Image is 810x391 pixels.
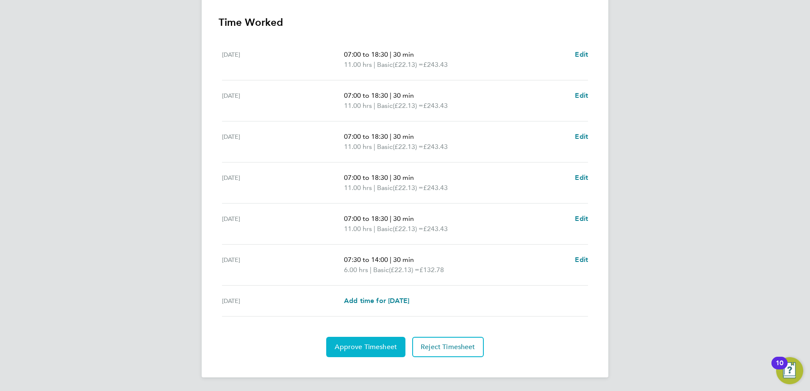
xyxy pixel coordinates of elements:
span: | [390,173,391,182]
button: Reject Timesheet [412,337,484,357]
div: [DATE] [222,91,344,111]
span: | [374,184,375,192]
span: 30 min [393,256,414,264]
div: [DATE] [222,50,344,70]
div: [DATE] [222,296,344,306]
span: (£22.13) = [393,61,423,69]
span: 11.00 hrs [344,225,372,233]
span: 07:00 to 18:30 [344,132,388,140]
span: | [390,50,391,58]
span: | [390,215,391,223]
span: 11.00 hrs [344,143,372,151]
a: Edit [575,91,588,101]
span: Basic [373,265,389,275]
div: [DATE] [222,132,344,152]
span: | [390,91,391,99]
span: 30 min [393,173,414,182]
span: Basic [377,101,393,111]
span: 07:30 to 14:00 [344,256,388,264]
span: (£22.13) = [389,266,419,274]
div: 10 [776,363,783,374]
span: Reject Timesheet [421,343,475,351]
span: 11.00 hrs [344,61,372,69]
a: Edit [575,173,588,183]
span: Edit [575,132,588,140]
span: 11.00 hrs [344,184,372,192]
div: [DATE] [222,173,344,193]
span: | [390,256,391,264]
span: 11.00 hrs [344,102,372,110]
span: | [374,102,375,110]
span: Edit [575,256,588,264]
h3: Time Worked [219,16,591,29]
span: 07:00 to 18:30 [344,215,388,223]
span: £243.43 [423,61,448,69]
span: (£22.13) = [393,225,423,233]
a: Edit [575,214,588,224]
span: £243.43 [423,102,448,110]
span: (£22.13) = [393,184,423,192]
span: 30 min [393,91,414,99]
a: Edit [575,132,588,142]
span: Edit [575,215,588,223]
span: £243.43 [423,143,448,151]
span: Basic [377,183,393,193]
span: | [374,143,375,151]
span: Edit [575,91,588,99]
div: [DATE] [222,255,344,275]
span: | [374,61,375,69]
span: 07:00 to 18:30 [344,50,388,58]
span: Edit [575,173,588,182]
span: Basic [377,142,393,152]
button: Approve Timesheet [326,337,405,357]
span: £243.43 [423,225,448,233]
a: Add time for [DATE] [344,296,409,306]
span: Edit [575,50,588,58]
a: Edit [575,255,588,265]
span: 30 min [393,50,414,58]
span: | [390,132,391,140]
span: Approve Timesheet [335,343,397,351]
span: 30 min [393,215,414,223]
span: | [370,266,372,274]
span: (£22.13) = [393,102,423,110]
span: Basic [377,60,393,70]
span: Basic [377,224,393,234]
span: Add time for [DATE] [344,297,409,305]
span: (£22.13) = [393,143,423,151]
span: 6.00 hrs [344,266,368,274]
a: Edit [575,50,588,60]
span: 07:00 to 18:30 [344,173,388,182]
span: 07:00 to 18:30 [344,91,388,99]
span: £243.43 [423,184,448,192]
span: 30 min [393,132,414,140]
div: [DATE] [222,214,344,234]
span: | [374,225,375,233]
button: Open Resource Center, 10 new notifications [776,357,803,384]
span: £132.78 [419,266,444,274]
